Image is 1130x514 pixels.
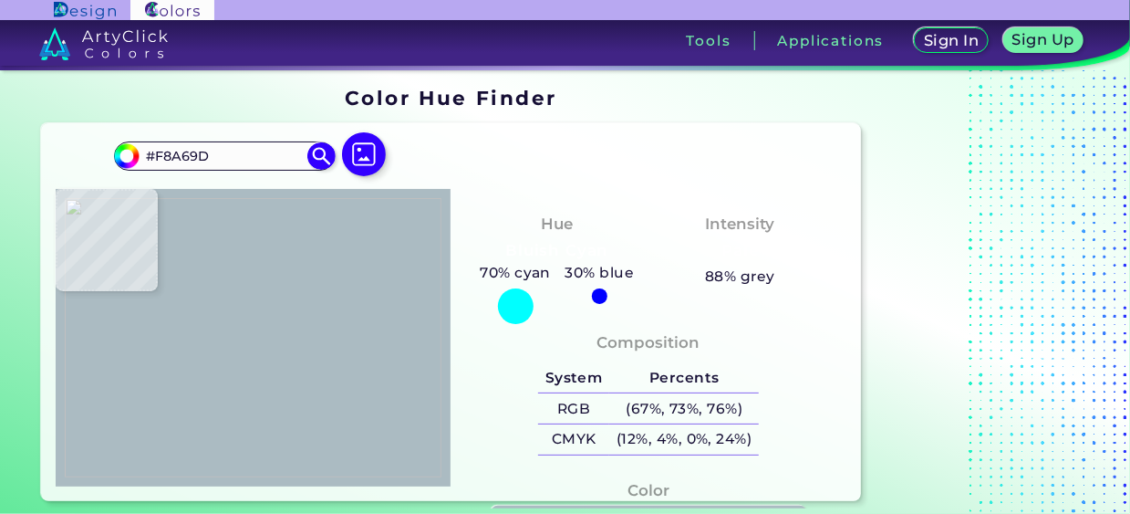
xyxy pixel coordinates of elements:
[541,211,573,237] h4: Hue
[917,29,985,52] a: Sign In
[927,34,976,47] h5: Sign In
[597,330,700,356] h4: Composition
[538,363,609,393] h5: System
[345,84,557,111] h1: Color Hue Finder
[538,425,609,455] h5: CMYK
[1015,33,1072,47] h5: Sign Up
[777,34,884,47] h3: Applications
[54,2,115,19] img: ArtyClick Design logo
[498,240,617,262] h3: Bluish Cyan
[627,477,669,504] h4: Color
[687,34,731,47] h3: Tools
[714,240,766,262] h3: Pale
[705,211,774,237] h4: Intensity
[473,261,558,285] h5: 70% cyan
[307,142,335,170] img: icon search
[609,363,759,393] h5: Percents
[39,27,168,60] img: logo_artyclick_colors_white.svg
[705,265,775,288] h5: 88% grey
[1007,29,1079,52] a: Sign Up
[140,143,309,168] input: type color..
[558,261,641,285] h5: 30% blue
[342,132,386,176] img: icon picture
[609,393,759,424] h5: (67%, 73%, 76%)
[538,393,609,424] h5: RGB
[609,425,759,455] h5: (12%, 4%, 0%, 24%)
[65,198,441,477] img: 8fbea7e8-02df-4314-90b4-8c3db7ad0191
